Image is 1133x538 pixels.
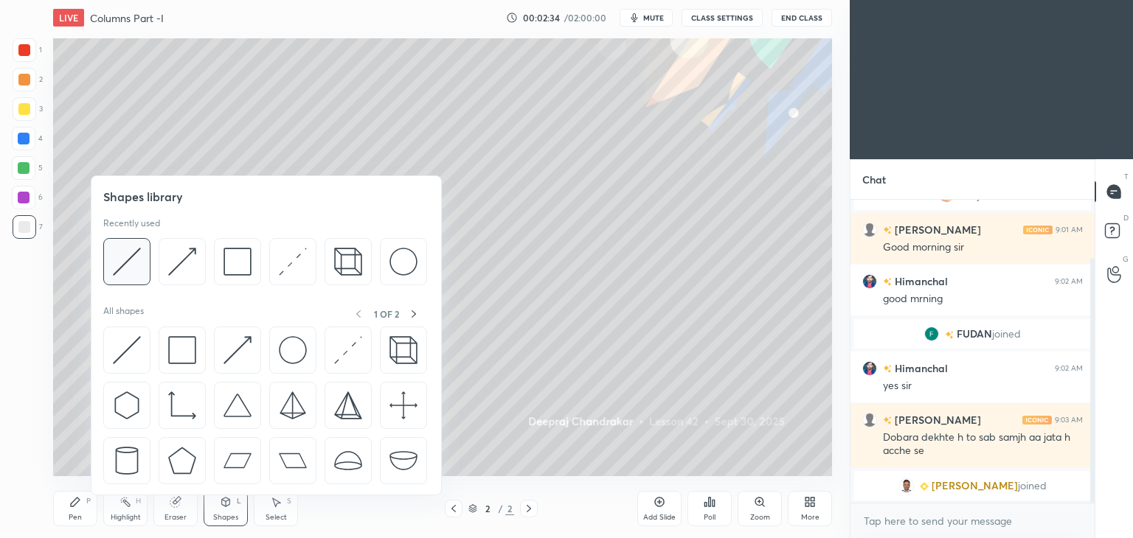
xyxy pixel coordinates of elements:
p: T [1124,171,1129,182]
img: svg+xml;charset=utf-8,%3Csvg%20xmlns%3D%22http%3A%2F%2Fwww.w3.org%2F2000%2Fsvg%22%20width%3D%2234... [168,447,196,475]
div: Shapes [213,514,238,521]
div: More [801,514,820,521]
img: svg+xml;charset=utf-8,%3Csvg%20xmlns%3D%22http%3A%2F%2Fwww.w3.org%2F2000%2Fsvg%22%20width%3D%2230... [168,248,196,276]
img: iconic-light.a09c19a4.png [1022,416,1052,425]
img: no-rating-badge.077c3623.svg [883,278,892,286]
img: svg+xml;charset=utf-8,%3Csvg%20xmlns%3D%22http%3A%2F%2Fwww.w3.org%2F2000%2Fsvg%22%20width%3D%2240... [389,391,417,419]
img: svg+xml;charset=utf-8,%3Csvg%20xmlns%3D%22http%3A%2F%2Fwww.w3.org%2F2000%2Fsvg%22%20width%3D%2234... [279,391,307,419]
img: no-rating-badge.077c3623.svg [883,416,892,425]
span: [PERSON_NAME] [932,480,1018,492]
img: svg+xml;charset=utf-8,%3Csvg%20xmlns%3D%22http%3A%2F%2Fwww.w3.org%2F2000%2Fsvg%22%20width%3D%2244... [279,447,307,475]
button: mute [620,9,673,27]
div: 9:01 AM [1056,226,1083,234]
img: svg+xml;charset=utf-8,%3Csvg%20xmlns%3D%22http%3A%2F%2Fwww.w3.org%2F2000%2Fsvg%22%20width%3D%2234... [224,248,252,276]
p: 1 OF 2 [374,308,399,320]
span: joined [1018,480,1047,492]
div: 9:02 AM [1055,364,1083,373]
img: svg+xml;charset=utf-8,%3Csvg%20xmlns%3D%22http%3A%2F%2Fwww.w3.org%2F2000%2Fsvg%22%20width%3D%2230... [224,336,252,364]
div: 5 [12,156,43,180]
h6: [PERSON_NAME] [892,412,981,427]
p: D [1123,212,1129,223]
img: no-rating-badge.077c3623.svg [883,226,892,234]
img: svg+xml;charset=utf-8,%3Csvg%20xmlns%3D%22http%3A%2F%2Fwww.w3.org%2F2000%2Fsvg%22%20width%3D%2230... [113,336,141,364]
img: svg+xml;charset=utf-8,%3Csvg%20xmlns%3D%22http%3A%2F%2Fwww.w3.org%2F2000%2Fsvg%22%20width%3D%2238... [334,447,362,475]
div: Pen [69,514,82,521]
img: svg+xml;charset=utf-8,%3Csvg%20xmlns%3D%22http%3A%2F%2Fwww.w3.org%2F2000%2Fsvg%22%20width%3D%2236... [279,336,307,364]
span: You [960,189,977,201]
img: svg+xml;charset=utf-8,%3Csvg%20xmlns%3D%22http%3A%2F%2Fwww.w3.org%2F2000%2Fsvg%22%20width%3D%2234... [168,336,196,364]
div: Poll [704,514,716,521]
img: default.png [862,223,877,237]
img: svg+xml;charset=utf-8,%3Csvg%20xmlns%3D%22http%3A%2F%2Fwww.w3.org%2F2000%2Fsvg%22%20width%3D%2235... [334,248,362,276]
div: LIVE [53,9,84,27]
img: svg+xml;charset=utf-8,%3Csvg%20xmlns%3D%22http%3A%2F%2Fwww.w3.org%2F2000%2Fsvg%22%20width%3D%2230... [334,336,362,364]
span: FUDAN [957,328,992,340]
img: a9f6429d7bc14ac9ac9a8bf703827258.77988299_3 [924,326,939,341]
div: 9:02 AM [1055,277,1083,286]
h5: Shapes library [103,188,183,206]
img: 0423172f494842abb1d7edc79a881fd9.jpg [862,361,877,376]
img: iconic-light.a09c19a4.png [1023,226,1053,234]
div: S [287,497,291,505]
div: 2 [13,68,43,91]
img: svg+xml;charset=utf-8,%3Csvg%20xmlns%3D%22http%3A%2F%2Fwww.w3.org%2F2000%2Fsvg%22%20width%3D%2244... [224,447,252,475]
div: 4 [12,127,43,150]
div: P [86,497,91,505]
img: svg+xml;charset=utf-8,%3Csvg%20xmlns%3D%22http%3A%2F%2Fwww.w3.org%2F2000%2Fsvg%22%20width%3D%2234... [334,391,362,419]
img: 0423172f494842abb1d7edc79a881fd9.jpg [862,274,877,289]
h6: Himanchal [892,360,948,376]
div: 9:03 AM [1055,416,1083,425]
p: Recently used [103,217,160,229]
div: 2 [505,502,514,515]
div: Eraser [164,514,187,521]
div: 2 [480,504,495,513]
div: 6 [12,186,43,209]
img: no-rating-badge.077c3623.svg [945,331,954,339]
h4: Columns Part -I [90,11,164,25]
img: svg+xml;charset=utf-8,%3Csvg%20xmlns%3D%22http%3A%2F%2Fwww.w3.org%2F2000%2Fsvg%22%20width%3D%2233... [168,391,196,419]
p: G [1123,254,1129,265]
img: no-rating-badge.077c3623.svg [883,365,892,373]
span: mute [643,13,664,23]
img: Learner_Badge_beginner_1_8b307cf2a0.svg [920,482,929,491]
img: svg+xml;charset=utf-8,%3Csvg%20xmlns%3D%22http%3A%2F%2Fwww.w3.org%2F2000%2Fsvg%22%20width%3D%2238... [389,447,417,475]
div: 1 [13,38,42,62]
img: 968aa45ed184470e93d55f3ee93055d8.jpg [899,478,914,493]
div: grid [850,200,1095,503]
div: Add Slide [643,514,676,521]
div: Dobara dekhte h to sab samjh aa jata h acche se [883,430,1083,458]
button: End Class [772,9,832,27]
div: Good morning sir [883,240,1083,255]
img: svg+xml;charset=utf-8,%3Csvg%20xmlns%3D%22http%3A%2F%2Fwww.w3.org%2F2000%2Fsvg%22%20width%3D%2238... [224,391,252,419]
div: Zoom [750,514,770,521]
img: svg+xml;charset=utf-8,%3Csvg%20xmlns%3D%22http%3A%2F%2Fwww.w3.org%2F2000%2Fsvg%22%20width%3D%2230... [113,391,141,419]
div: L [237,497,241,505]
img: svg+xml;charset=utf-8,%3Csvg%20xmlns%3D%22http%3A%2F%2Fwww.w3.org%2F2000%2Fsvg%22%20width%3D%2235... [389,336,417,364]
span: joined [977,189,1006,201]
img: svg+xml;charset=utf-8,%3Csvg%20xmlns%3D%22http%3A%2F%2Fwww.w3.org%2F2000%2Fsvg%22%20width%3D%2228... [113,447,141,475]
img: default.png [862,413,877,427]
div: Highlight [111,514,141,521]
h6: [PERSON_NAME] [892,222,981,237]
div: 3 [13,97,43,121]
img: svg+xml;charset=utf-8,%3Csvg%20xmlns%3D%22http%3A%2F%2Fwww.w3.org%2F2000%2Fsvg%22%20width%3D%2230... [279,248,307,276]
button: CLASS SETTINGS [682,9,763,27]
div: / [498,504,502,513]
div: Select [266,514,287,521]
div: 7 [13,215,43,239]
img: svg+xml;charset=utf-8,%3Csvg%20xmlns%3D%22http%3A%2F%2Fwww.w3.org%2F2000%2Fsvg%22%20width%3D%2236... [389,248,417,276]
img: svg+xml;charset=utf-8,%3Csvg%20xmlns%3D%22http%3A%2F%2Fwww.w3.org%2F2000%2Fsvg%22%20width%3D%2230... [113,248,141,276]
div: good mrning [883,292,1083,307]
p: Chat [850,160,898,199]
div: yes sir [883,379,1083,394]
div: H [136,497,141,505]
h6: Himanchal [892,273,948,289]
p: All shapes [103,305,144,324]
span: joined [992,328,1021,340]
